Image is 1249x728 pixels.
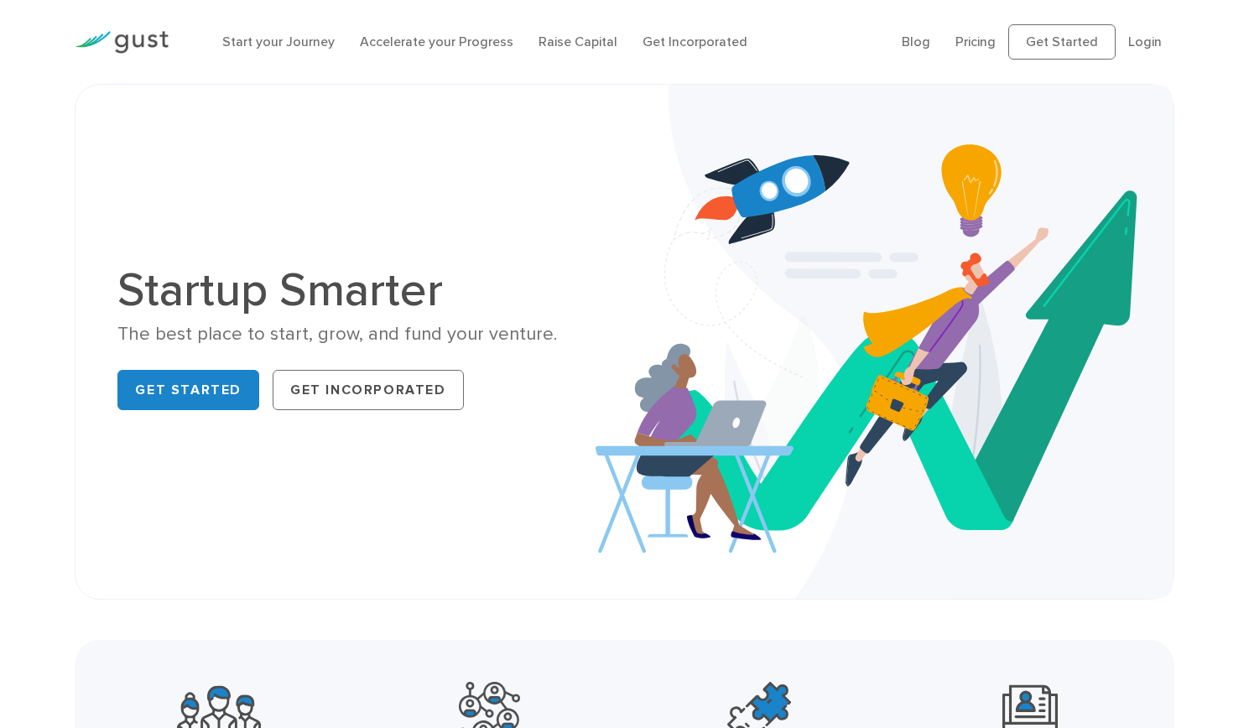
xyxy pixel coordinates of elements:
a: Get Incorporated [273,370,464,410]
a: Get Started [117,370,259,410]
a: Get Incorporated [643,34,747,49]
img: Startup Smarter Hero [596,85,1174,599]
a: Pricing [955,34,996,49]
img: Gust Logo [75,31,169,54]
div: The best place to start, grow, and fund your venture. [117,322,611,346]
h1: Startup Smarter [117,267,611,314]
a: Blog [902,34,930,49]
a: Start your Journey [222,34,335,49]
a: Get Started [1008,24,1116,60]
a: Login [1128,34,1162,49]
a: Raise Capital [539,34,617,49]
a: Accelerate your Progress [360,34,513,49]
